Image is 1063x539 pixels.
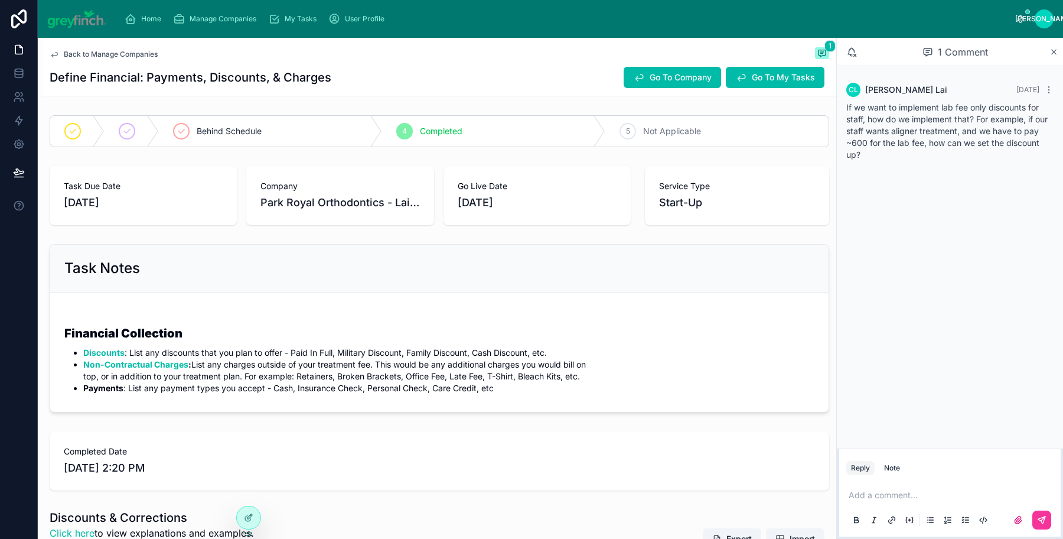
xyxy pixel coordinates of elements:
span: Go To My Tasks [752,72,815,83]
span: Behind Schedule [197,125,262,137]
span: Company [260,180,419,192]
span: [DATE] [64,194,223,211]
span: Park Royal Orthodontics - Lai and Ng Orthodontics LLC [260,194,419,211]
span: Service Type [659,180,815,192]
a: Manage Companies [169,8,265,30]
img: App logo [47,9,107,28]
li: : List any payment types you accept - Cash, Insurance Check, Personal Check, Care Credit, etc [83,382,814,394]
span: If we want to implement lab fee only discounts for staff, how do we implement that? For example, ... [846,102,1048,160]
span: Home [141,14,161,24]
strong: : [83,359,191,369]
span: User Profile [345,14,384,24]
h2: Task Notes [64,259,140,278]
span: [DATE] [1016,85,1039,94]
a: Back to Manage Companies [50,50,158,59]
span: Start-Up [659,194,702,211]
span: Completed [420,125,462,137]
span: Completed Date [64,446,815,457]
span: 5 [626,126,630,136]
span: Go To Company [650,72,712,83]
div: scrollable content [116,6,1016,32]
span: [DATE] 2:20 PM [64,460,815,476]
h1: Discounts & Corrections [50,509,254,526]
span: Task Due Date [64,180,223,192]
span: Manage Companies [190,14,256,24]
span: 4 [402,126,407,136]
li: : List any discounts that you plan to offer - Paid In Full, Military Discount, Family Discount, C... [83,347,814,359]
button: Go To Company [624,67,721,88]
a: Non-Contractual Charges [83,359,188,369]
span: 1 Comment [938,45,988,59]
li: List any charges outside of your treatment fee. This would be any additional charges you would bi... [83,359,814,382]
a: User Profile [325,8,393,30]
span: CL [849,85,858,95]
button: Reply [846,461,875,475]
span: [DATE] [458,194,617,211]
a: Discounts [83,348,125,358]
span: My Tasks [285,14,317,24]
div: Note [884,463,900,473]
span: [PERSON_NAME] Lai [865,84,947,96]
button: Go To My Tasks [726,67,824,88]
span: Not Applicable [643,125,701,137]
strong: Payments [83,383,123,393]
span: 1 [824,40,836,52]
span: Back to Manage Companies [64,50,158,59]
strong: Financial Collection [64,326,182,340]
a: Home [121,8,169,30]
a: My Tasks [265,8,325,30]
h1: Define Financial: Payments, Discounts, & Charges [50,69,331,86]
span: Go Live Date [458,180,617,192]
a: Click here [50,527,94,539]
button: 1 [815,47,829,61]
button: Note [879,461,905,475]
